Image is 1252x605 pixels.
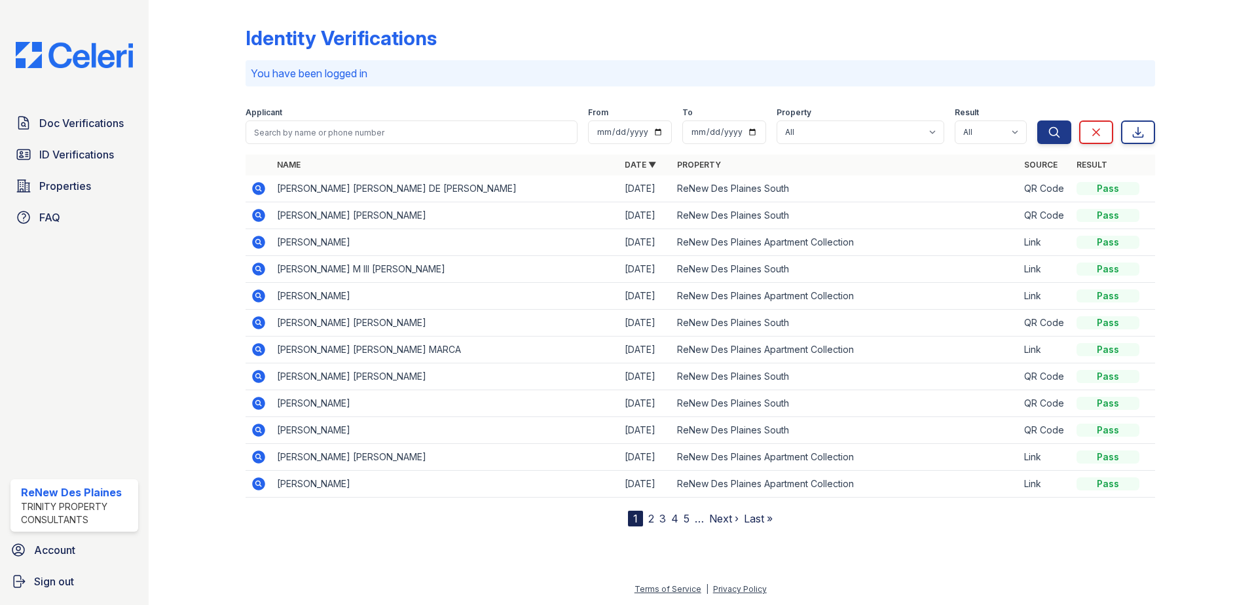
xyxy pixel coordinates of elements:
span: Properties [39,178,91,194]
a: Last » [744,512,773,525]
label: Applicant [246,107,282,118]
span: ID Verifications [39,147,114,162]
a: FAQ [10,204,138,230]
td: [DATE] [619,175,672,202]
span: Doc Verifications [39,115,124,131]
td: [DATE] [619,337,672,363]
td: [DATE] [619,256,672,283]
td: [PERSON_NAME] M III [PERSON_NAME] [272,256,619,283]
td: ReNew Des Plaines Apartment Collection [672,337,1020,363]
div: Pass [1077,182,1139,195]
td: [PERSON_NAME] [272,471,619,498]
td: ReNew Des Plaines South [672,175,1020,202]
td: QR Code [1019,417,1071,444]
td: ReNew Des Plaines Apartment Collection [672,283,1020,310]
td: [PERSON_NAME] [272,229,619,256]
div: Pass [1077,316,1139,329]
td: [DATE] [619,310,672,337]
a: 4 [671,512,678,525]
td: [DATE] [619,283,672,310]
td: [PERSON_NAME] [272,417,619,444]
td: [PERSON_NAME] [PERSON_NAME] [272,310,619,337]
div: | [706,584,709,594]
a: Privacy Policy [713,584,767,594]
div: Pass [1077,370,1139,383]
td: QR Code [1019,310,1071,337]
div: Pass [1077,424,1139,437]
td: Link [1019,256,1071,283]
td: QR Code [1019,390,1071,417]
td: [DATE] [619,444,672,471]
p: You have been logged in [251,65,1150,81]
a: Account [5,537,143,563]
td: [DATE] [619,363,672,390]
td: [DATE] [619,229,672,256]
td: [PERSON_NAME] [272,390,619,417]
td: Link [1019,337,1071,363]
td: ReNew Des Plaines South [672,310,1020,337]
td: Link [1019,471,1071,498]
td: Link [1019,444,1071,471]
div: Pass [1077,236,1139,249]
td: ReNew Des Plaines Apartment Collection [672,444,1020,471]
td: [PERSON_NAME] [PERSON_NAME] DE [PERSON_NAME] [272,175,619,202]
td: ReNew Des Plaines South [672,202,1020,229]
td: [PERSON_NAME] [PERSON_NAME] [272,202,619,229]
iframe: chat widget [1197,553,1239,592]
label: From [588,107,608,118]
td: ReNew Des Plaines South [672,390,1020,417]
a: Name [277,160,301,170]
label: Property [777,107,811,118]
td: [DATE] [619,390,672,417]
td: [PERSON_NAME] [PERSON_NAME] MARCA [272,337,619,363]
img: CE_Logo_Blue-a8612792a0a2168367f1c8372b55b34899dd931a85d93a1a3d3e32e68fde9ad4.png [5,42,143,68]
td: [DATE] [619,471,672,498]
label: To [682,107,693,118]
div: Pass [1077,343,1139,356]
span: Sign out [34,574,74,589]
span: … [695,511,704,526]
div: 1 [628,511,643,526]
a: Doc Verifications [10,110,138,136]
td: [PERSON_NAME] [PERSON_NAME] [272,363,619,390]
div: Identity Verifications [246,26,437,50]
span: FAQ [39,210,60,225]
a: Next › [709,512,739,525]
div: Pass [1077,450,1139,464]
div: Pass [1077,397,1139,410]
label: Result [955,107,979,118]
a: Date ▼ [625,160,656,170]
div: ReNew Des Plaines [21,485,133,500]
td: [DATE] [619,417,672,444]
td: ReNew Des Plaines South [672,417,1020,444]
td: QR Code [1019,175,1071,202]
td: [DATE] [619,202,672,229]
td: [PERSON_NAME] [PERSON_NAME] [272,444,619,471]
div: Pass [1077,289,1139,302]
td: [PERSON_NAME] [272,283,619,310]
a: Properties [10,173,138,199]
td: ReNew Des Plaines South [672,363,1020,390]
td: ReNew Des Plaines Apartment Collection [672,229,1020,256]
td: ReNew Des Plaines Apartment Collection [672,471,1020,498]
a: Sign out [5,568,143,595]
input: Search by name or phone number [246,120,578,144]
a: 2 [648,512,654,525]
a: Source [1024,160,1058,170]
a: Property [677,160,721,170]
td: Link [1019,229,1071,256]
a: Result [1077,160,1107,170]
div: Pass [1077,263,1139,276]
a: Terms of Service [635,584,701,594]
td: Link [1019,283,1071,310]
div: Trinity Property Consultants [21,500,133,526]
a: ID Verifications [10,141,138,168]
span: Account [34,542,75,558]
td: ReNew Des Plaines South [672,256,1020,283]
a: 3 [659,512,666,525]
div: Pass [1077,477,1139,490]
a: 5 [684,512,690,525]
div: Pass [1077,209,1139,222]
td: QR Code [1019,202,1071,229]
